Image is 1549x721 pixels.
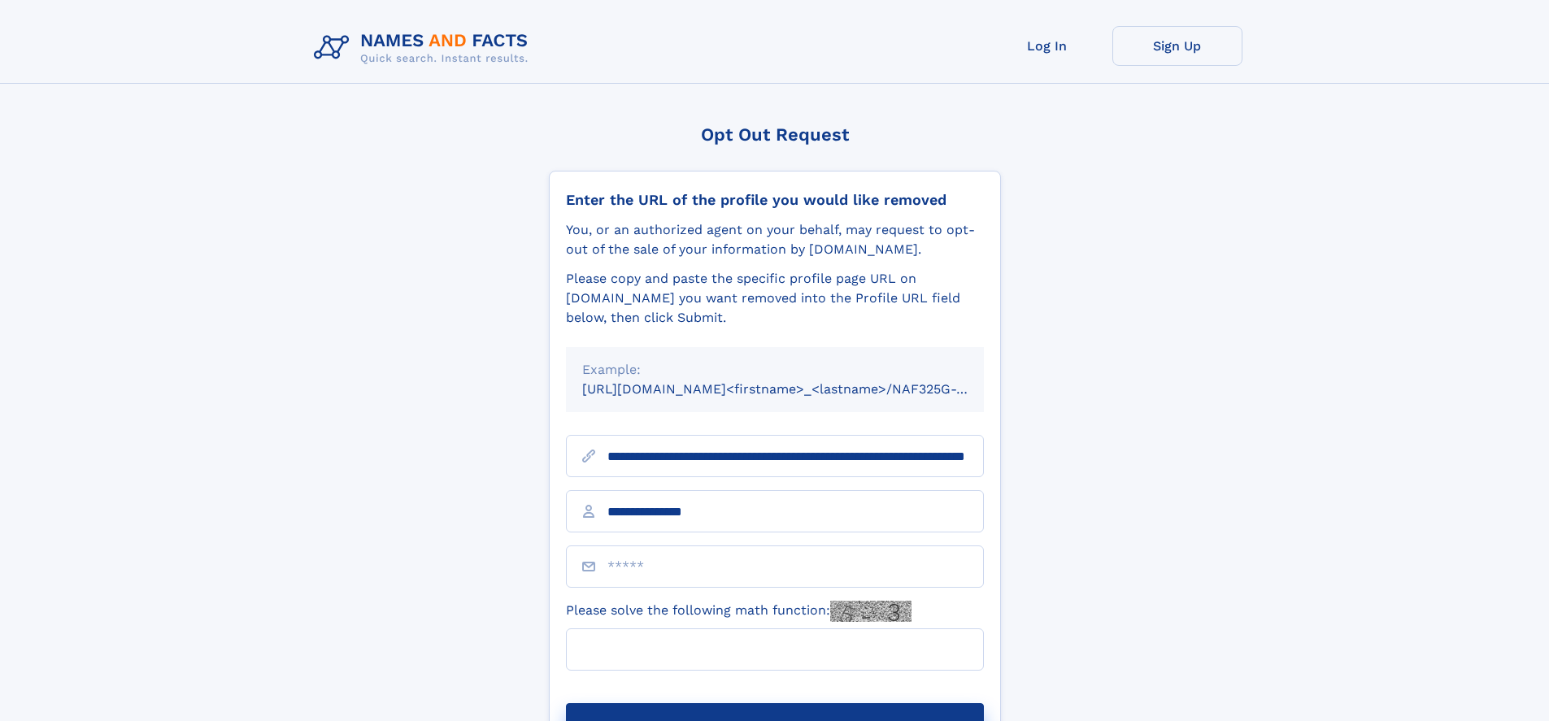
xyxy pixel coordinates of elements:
a: Sign Up [1112,26,1242,66]
div: Opt Out Request [549,124,1001,145]
a: Log In [982,26,1112,66]
small: [URL][DOMAIN_NAME]<firstname>_<lastname>/NAF325G-xxxxxxxx [582,381,1015,397]
div: You, or an authorized agent on your behalf, may request to opt-out of the sale of your informatio... [566,220,984,259]
label: Please solve the following math function: [566,601,912,622]
div: Please copy and paste the specific profile page URL on [DOMAIN_NAME] you want removed into the Pr... [566,269,984,328]
div: Enter the URL of the profile you would like removed [566,191,984,209]
img: Logo Names and Facts [307,26,542,70]
div: Example: [582,360,968,380]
